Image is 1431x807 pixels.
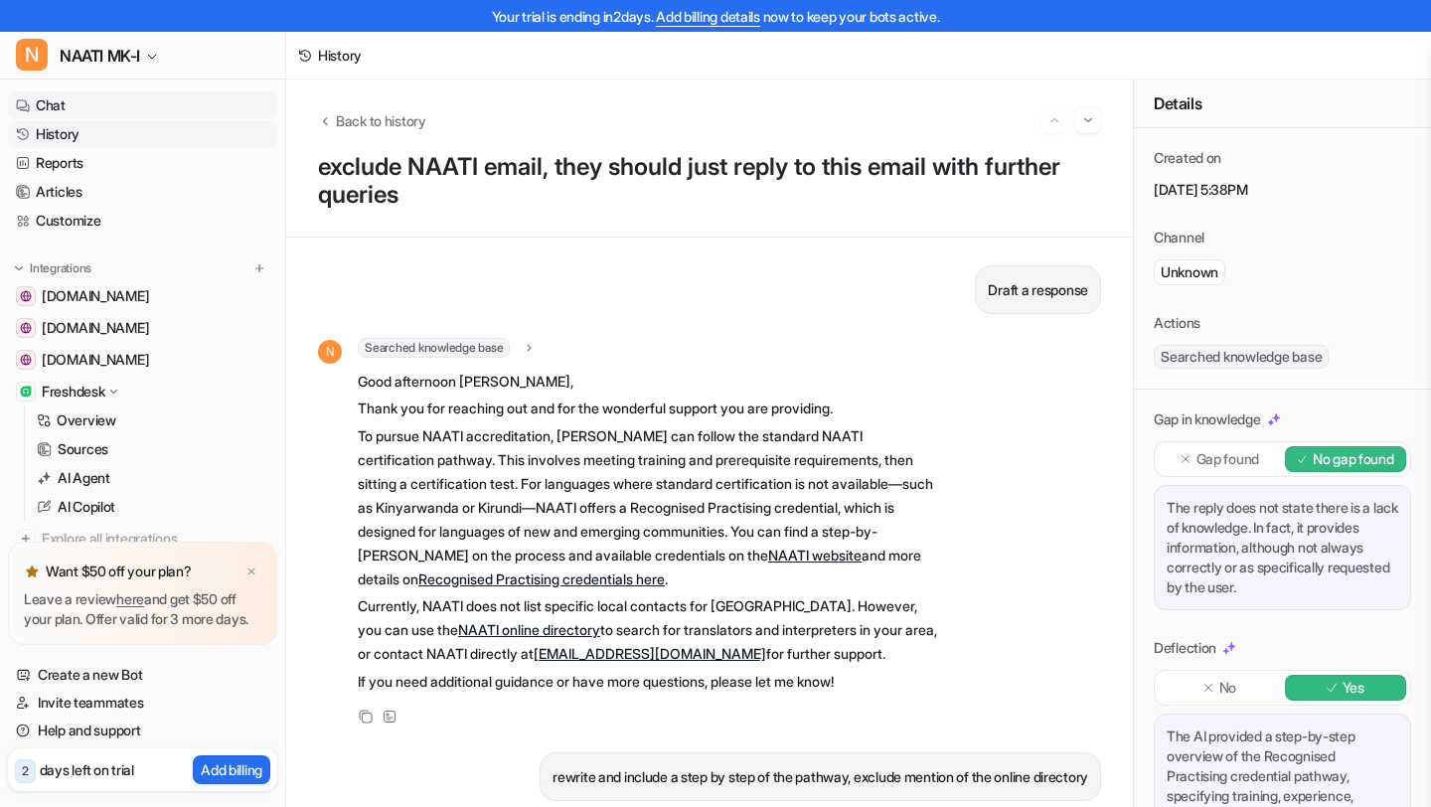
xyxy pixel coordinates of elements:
[8,207,277,235] a: Customize
[1154,638,1216,658] p: Deflection
[1154,180,1411,200] p: [DATE] 5:38PM
[358,338,510,358] span: Searched knowledge base
[29,406,277,434] a: Overview
[8,178,277,206] a: Articles
[358,594,939,666] p: Currently, NAATI does not list specific local contacts for [GEOGRAPHIC_DATA]. However, you can us...
[1154,409,1261,429] p: Gap in knowledge
[46,562,192,581] p: Want $50 off your plan?
[418,570,665,587] a: Recognised Practising credentials here
[1219,678,1236,698] p: No
[336,110,426,131] span: Back to history
[1047,111,1061,129] img: Previous session
[42,286,149,306] span: [DOMAIN_NAME]
[988,278,1088,302] p: Draft a response
[116,590,144,607] a: here
[1313,449,1394,469] p: No gap found
[16,529,36,549] img: explore all integrations
[8,346,277,374] a: www.naati.com.au[DOMAIN_NAME]
[22,762,29,780] p: 2
[358,397,939,420] p: Thank you for reaching out and for the wonderful support you are providing.
[40,759,134,780] p: days left on trial
[656,8,760,25] a: Add billing details
[8,525,277,553] a: Explore all integrations
[1154,485,1411,610] div: The reply does not state there is a lack of knowledge. In fact, it provides information, although...
[58,439,108,459] p: Sources
[42,523,269,555] span: Explore all integrations
[58,468,110,488] p: AI Agent
[1134,80,1431,128] div: Details
[458,621,600,638] a: NAATI online directory
[42,382,104,402] p: Freshdesk
[8,120,277,148] a: History
[1154,148,1221,168] p: Created on
[20,290,32,302] img: my.naati.com.au
[201,759,262,780] p: Add billing
[29,464,277,492] a: AI Agent
[12,261,26,275] img: expand menu
[8,149,277,177] a: Reports
[60,42,140,70] span: NAATI MK-I
[1154,345,1329,369] span: Searched knowledge base
[20,322,32,334] img: learn.naati.com.au
[58,497,115,517] p: AI Copilot
[42,318,149,338] span: [DOMAIN_NAME]
[1154,228,1204,247] p: Channel
[1161,262,1218,282] p: Unknown
[318,153,1101,209] p: exclude NAATI email, they should just reply to this email with further queries
[358,424,939,591] p: To pursue NAATI accreditation, [PERSON_NAME] can follow the standard NAATI certification pathway....
[1343,678,1364,698] p: Yes
[20,354,32,366] img: www.naati.com.au
[252,261,266,275] img: menu_add.svg
[318,110,426,131] button: Back to history
[8,258,97,278] button: Integrations
[8,717,277,744] a: Help and support
[358,670,939,694] p: If you need additional guidance or have more questions, please let me know!
[24,564,40,579] img: star
[30,260,91,276] p: Integrations
[24,589,261,629] p: Leave a review and get $50 off your plan. Offer valid for 3 more days.
[1075,107,1101,133] button: Go to next session
[57,410,116,430] p: Overview
[318,340,342,364] span: N
[318,45,362,66] div: History
[1041,107,1067,133] button: Go to previous session
[553,765,1088,789] p: rewrite and include a step by step of the pathway, exclude mention of the online directory
[8,314,277,342] a: learn.naati.com.au[DOMAIN_NAME]
[42,350,149,370] span: [DOMAIN_NAME]
[8,91,277,119] a: Chat
[768,547,862,564] a: NAATI website
[1154,313,1200,333] p: Actions
[8,661,277,689] a: Create a new Bot
[16,39,48,71] span: N
[358,370,939,394] p: Good afternoon [PERSON_NAME],
[1196,449,1259,469] p: Gap found
[8,689,277,717] a: Invite teammates
[29,435,277,463] a: Sources
[20,386,32,398] img: Freshdesk
[193,755,270,784] button: Add billing
[534,645,766,662] a: [EMAIL_ADDRESS][DOMAIN_NAME]
[29,493,277,521] a: AI Copilot
[1081,111,1095,129] img: Next session
[245,565,257,578] img: x
[8,282,277,310] a: my.naati.com.au[DOMAIN_NAME]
